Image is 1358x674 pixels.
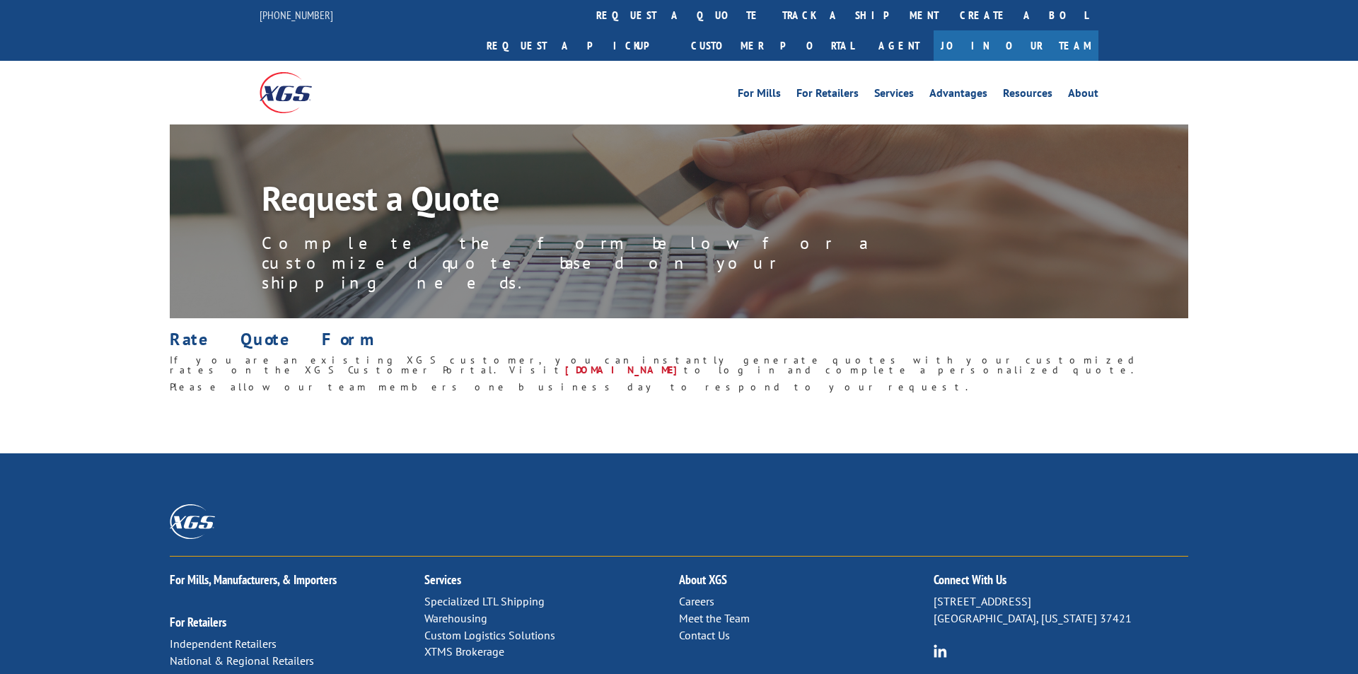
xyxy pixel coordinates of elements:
h6: Please allow our team members one business day to respond to your request. [170,382,1188,399]
img: group-6 [934,644,947,658]
a: Services [424,571,461,588]
a: Request a pickup [476,30,680,61]
a: Custom Logistics Solutions [424,628,555,642]
span: to log in and complete a personalized quote. [684,364,1137,376]
a: For Retailers [170,614,226,630]
a: National & Regional Retailers [170,653,314,668]
a: Join Our Team [934,30,1098,61]
a: Contact Us [679,628,730,642]
h1: Rate Quote Form [170,331,1188,355]
a: Warehousing [424,611,487,625]
a: Meet the Team [679,611,750,625]
a: Independent Retailers [170,637,277,651]
img: XGS_Logos_ALL_2024_All_White [170,504,215,539]
span: If you are an existing XGS customer, you can instantly generate quotes with your customized rates... [170,354,1139,376]
a: For Mills [738,88,781,103]
a: About XGS [679,571,727,588]
a: Advantages [929,88,987,103]
a: Customer Portal [680,30,864,61]
h2: Connect With Us [934,574,1188,593]
a: [PHONE_NUMBER] [260,8,333,22]
a: About [1068,88,1098,103]
a: Specialized LTL Shipping [424,594,545,608]
p: [STREET_ADDRESS] [GEOGRAPHIC_DATA], [US_STATE] 37421 [934,593,1188,627]
a: Agent [864,30,934,61]
a: Resources [1003,88,1052,103]
a: XTMS Brokerage [424,644,504,658]
p: Complete the form below for a customized quote based on your shipping needs. [262,233,898,293]
a: For Retailers [796,88,859,103]
a: For Mills, Manufacturers, & Importers [170,571,337,588]
h1: Request a Quote [262,181,898,222]
a: Careers [679,594,714,608]
a: Services [874,88,914,103]
a: [DOMAIN_NAME] [565,364,684,376]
